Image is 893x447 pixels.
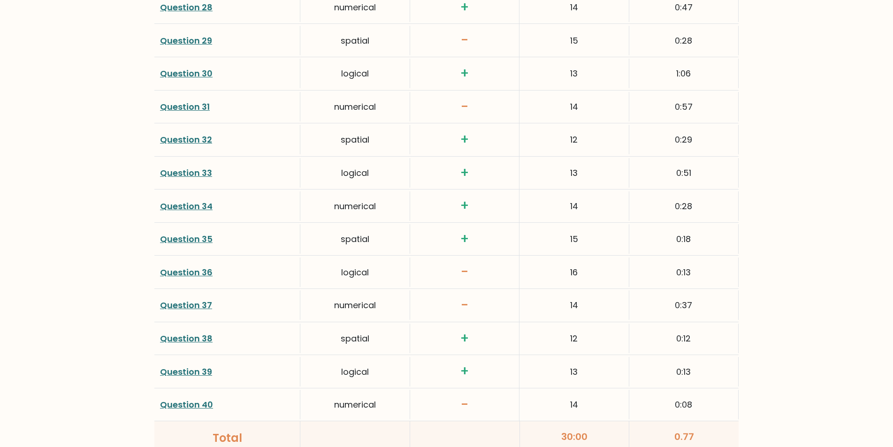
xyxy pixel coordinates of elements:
[629,26,739,55] div: 0:28
[300,390,410,419] div: numerical
[629,92,739,121] div: 0:57
[629,290,739,320] div: 0:37
[629,390,739,419] div: 0:08
[160,399,213,410] a: Question 40
[519,59,629,88] div: 13
[629,324,739,353] div: 0:12
[416,198,513,214] h3: +
[160,233,213,245] a: Question 35
[160,1,213,13] a: Question 28
[629,224,739,254] div: 0:18
[416,165,513,181] h3: +
[300,191,410,221] div: numerical
[160,167,212,179] a: Question 33
[416,132,513,148] h3: +
[160,35,212,46] a: Question 29
[519,324,629,353] div: 12
[629,357,739,386] div: 0:13
[519,158,629,188] div: 13
[629,125,739,154] div: 0:29
[416,264,513,280] h3: -
[519,26,629,55] div: 15
[519,191,629,221] div: 14
[300,26,410,55] div: spatial
[519,125,629,154] div: 12
[416,397,513,413] h3: -
[300,258,410,287] div: logical
[160,266,213,278] a: Question 36
[160,200,213,212] a: Question 34
[519,390,629,419] div: 14
[300,224,410,254] div: spatial
[160,366,212,378] a: Question 39
[160,101,210,113] a: Question 31
[160,430,294,447] div: Total
[160,333,213,344] a: Question 38
[629,191,739,221] div: 0:28
[629,158,739,188] div: 0:51
[300,92,410,121] div: numerical
[519,224,629,254] div: 15
[519,92,629,121] div: 14
[519,290,629,320] div: 14
[300,158,410,188] div: logical
[519,357,629,386] div: 13
[519,258,629,287] div: 16
[160,68,213,79] a: Question 30
[416,99,513,115] h3: -
[160,299,212,311] a: Question 37
[416,364,513,379] h3: +
[300,290,410,320] div: numerical
[416,297,513,313] h3: -
[416,231,513,247] h3: +
[629,59,739,88] div: 1:06
[416,331,513,347] h3: +
[629,258,739,287] div: 0:13
[300,357,410,386] div: logical
[300,324,410,353] div: spatial
[300,59,410,88] div: logical
[416,66,513,82] h3: +
[300,125,410,154] div: spatial
[416,32,513,48] h3: -
[160,134,212,145] a: Question 32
